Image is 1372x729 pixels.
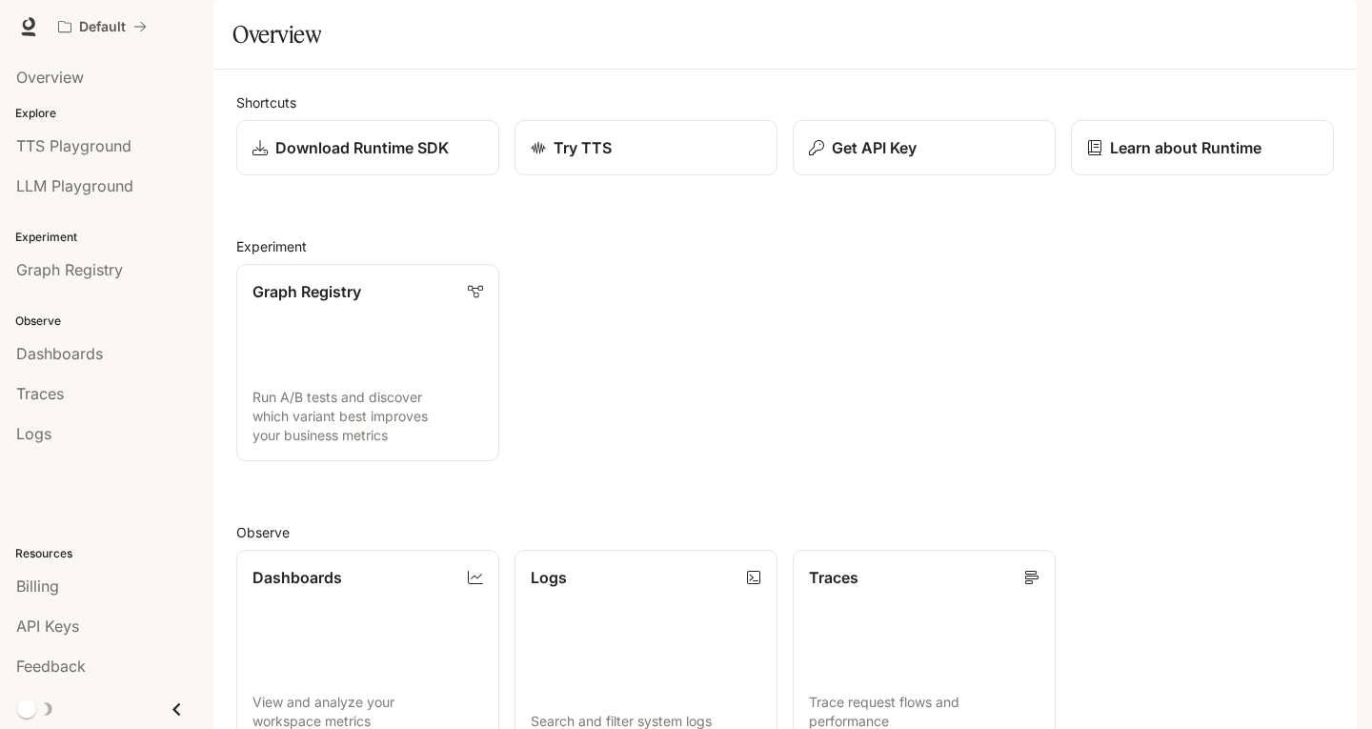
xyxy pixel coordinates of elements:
p: Traces [809,566,858,589]
p: Dashboards [252,566,342,589]
h1: Overview [232,15,321,53]
p: Try TTS [554,136,612,159]
p: Get API Key [832,136,917,159]
p: Download Runtime SDK [275,136,449,159]
p: Graph Registry [252,280,361,303]
h2: Shortcuts [236,92,1334,112]
p: Learn about Runtime [1110,136,1261,159]
a: Learn about Runtime [1071,120,1334,175]
a: Graph RegistryRun A/B tests and discover which variant best improves your business metrics [236,264,499,461]
p: Default [79,19,126,35]
button: Get API Key [793,120,1056,175]
a: Download Runtime SDK [236,120,499,175]
p: Run A/B tests and discover which variant best improves your business metrics [252,388,483,445]
p: Logs [531,566,567,589]
h2: Experiment [236,236,1334,256]
a: Try TTS [514,120,777,175]
h2: Observe [236,522,1334,542]
button: All workspaces [50,8,155,46]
